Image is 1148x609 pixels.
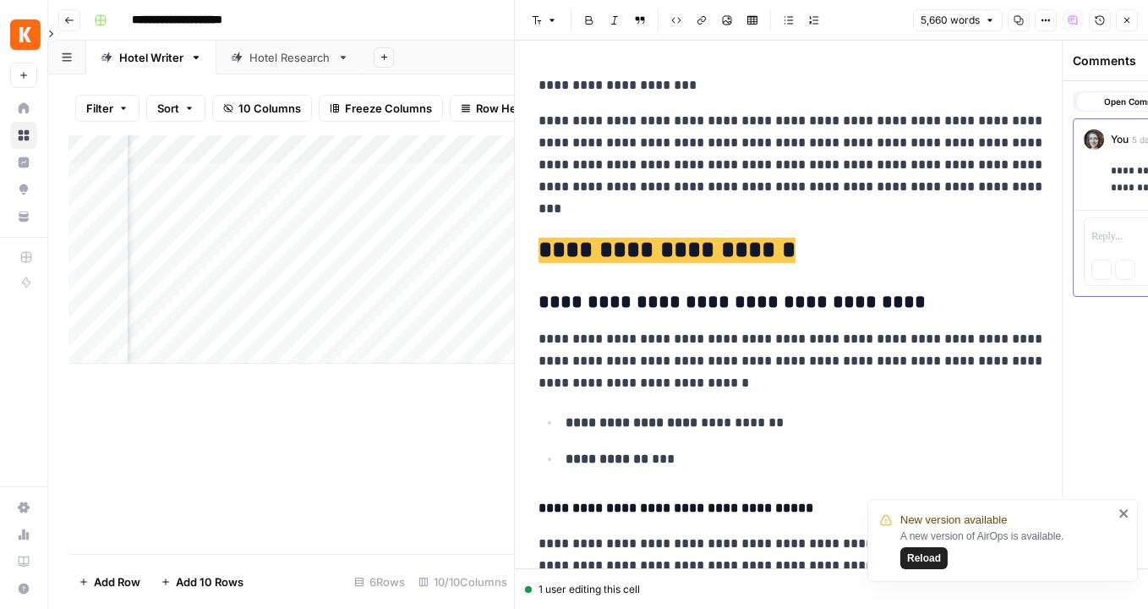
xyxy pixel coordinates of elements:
[249,49,331,66] div: Hotel Research
[10,494,37,521] a: Settings
[86,100,113,117] span: Filter
[68,568,150,595] button: Add Row
[525,582,1138,597] div: 1 user editing this cell
[412,568,514,595] div: 10/10 Columns
[119,49,183,66] div: Hotel Writer
[10,176,37,203] a: Opportunities
[347,568,412,595] div: 6 Rows
[10,122,37,149] a: Browse
[10,95,37,122] a: Home
[1118,507,1130,520] button: close
[94,573,140,590] span: Add Row
[176,573,243,590] span: Add 10 Rows
[10,203,37,230] a: Your Data
[10,149,37,176] a: Insights
[10,19,41,50] img: Kayak Logo
[150,568,254,595] button: Add 10 Rows
[476,100,537,117] span: Row Height
[86,41,216,74] a: Hotel Writer
[10,521,37,548] a: Usage
[10,548,37,575] a: Learning Hub
[1084,129,1104,150] img: rz7p8tmnmqi1pt4pno23fskyt2v8
[216,41,364,74] a: Hotel Research
[10,14,37,56] button: Workspace: Kayak
[345,100,432,117] span: Freeze Columns
[900,512,1007,529] span: New version available
[157,100,179,117] span: Sort
[907,551,941,566] span: Reload
[900,529,1113,569] div: A new version of AirOps is available.
[319,95,443,122] button: Freeze Columns
[75,95,139,122] button: Filter
[238,100,301,117] span: 10 Columns
[921,13,980,28] span: 5,660 words
[913,9,1003,31] button: 5,660 words
[900,547,948,569] button: Reload
[212,95,312,122] button: 10 Columns
[450,95,548,122] button: Row Height
[10,575,37,602] button: Help + Support
[146,95,205,122] button: Sort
